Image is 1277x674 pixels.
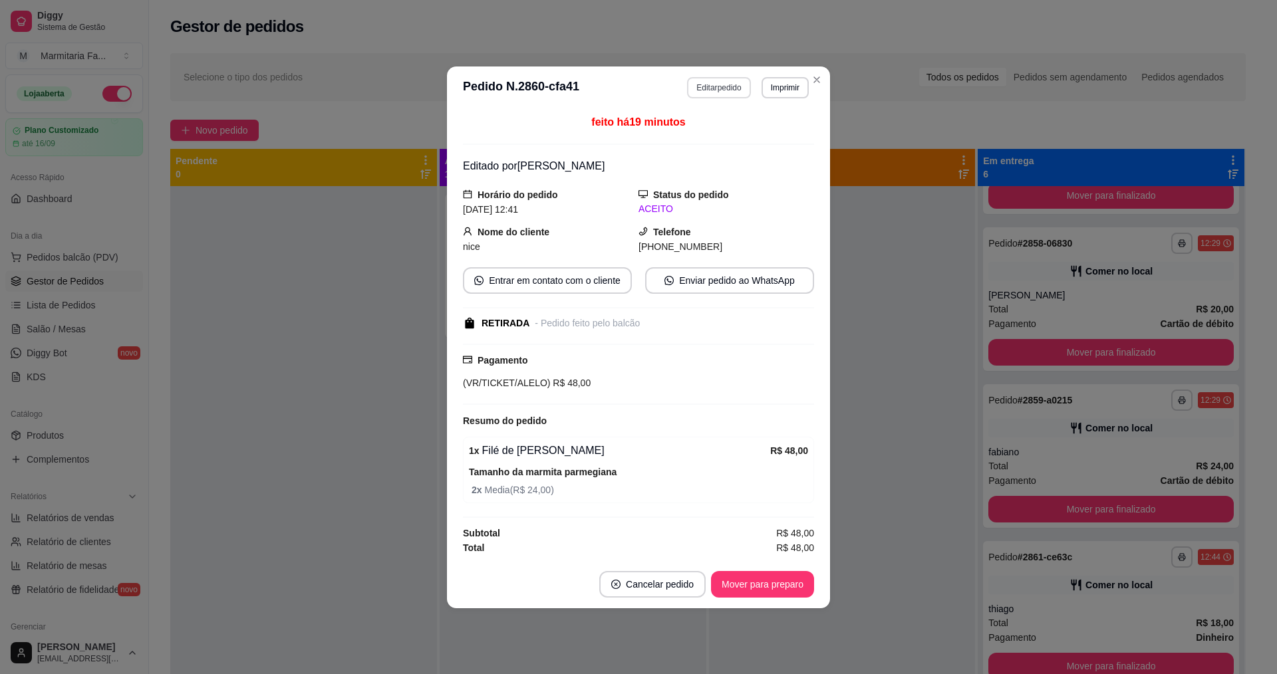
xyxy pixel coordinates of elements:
strong: Pagamento [478,355,527,366]
button: whats-appEntrar em contato com o cliente [463,267,632,294]
button: close-circleCancelar pedido [599,571,706,598]
strong: Nome do cliente [478,227,549,237]
span: Editado por [PERSON_NAME] [463,160,605,171]
span: R$ 48,00 [776,526,814,540]
span: [PHONE_NUMBER] [638,241,722,252]
button: Editarpedido [687,77,750,98]
strong: Resumo do pedido [463,415,547,426]
strong: Total [463,542,484,553]
span: R$ 48,00 [776,540,814,555]
span: whats-app [664,276,674,285]
span: Media ( R$ 24,00 ) [472,483,808,497]
strong: Subtotal [463,528,500,538]
div: RETIRADA [482,316,529,330]
span: credit-card [463,355,472,364]
div: Filé de [PERSON_NAME] [469,443,770,459]
strong: 1 x [469,445,480,456]
span: phone [638,227,648,236]
strong: Telefone [653,227,691,237]
span: feito há 19 minutos [591,116,685,128]
span: user [463,227,472,236]
span: whats-app [474,276,484,285]
strong: Status do pedido [653,189,729,200]
span: (VR/TICKET/ALELO) [463,378,550,388]
strong: 2 x [472,485,484,495]
strong: Horário do pedido [478,189,558,200]
button: Close [806,69,827,90]
div: ACEITO [638,202,814,216]
span: desktop [638,189,648,199]
div: - Pedido feito pelo balcão [535,316,640,330]
button: Mover para preparo [711,571,814,598]
span: nice [463,241,480,252]
span: [DATE] 12:41 [463,204,518,215]
span: calendar [463,189,472,199]
span: close-circle [611,580,621,589]
button: Imprimir [762,77,809,98]
button: whats-appEnviar pedido ao WhatsApp [645,267,814,294]
strong: R$ 48,00 [770,445,808,456]
span: R$ 48,00 [550,378,591,388]
h3: Pedido N. 2860-cfa41 [463,77,579,98]
strong: Tamanho da marmita parmegiana [469,467,617,477]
